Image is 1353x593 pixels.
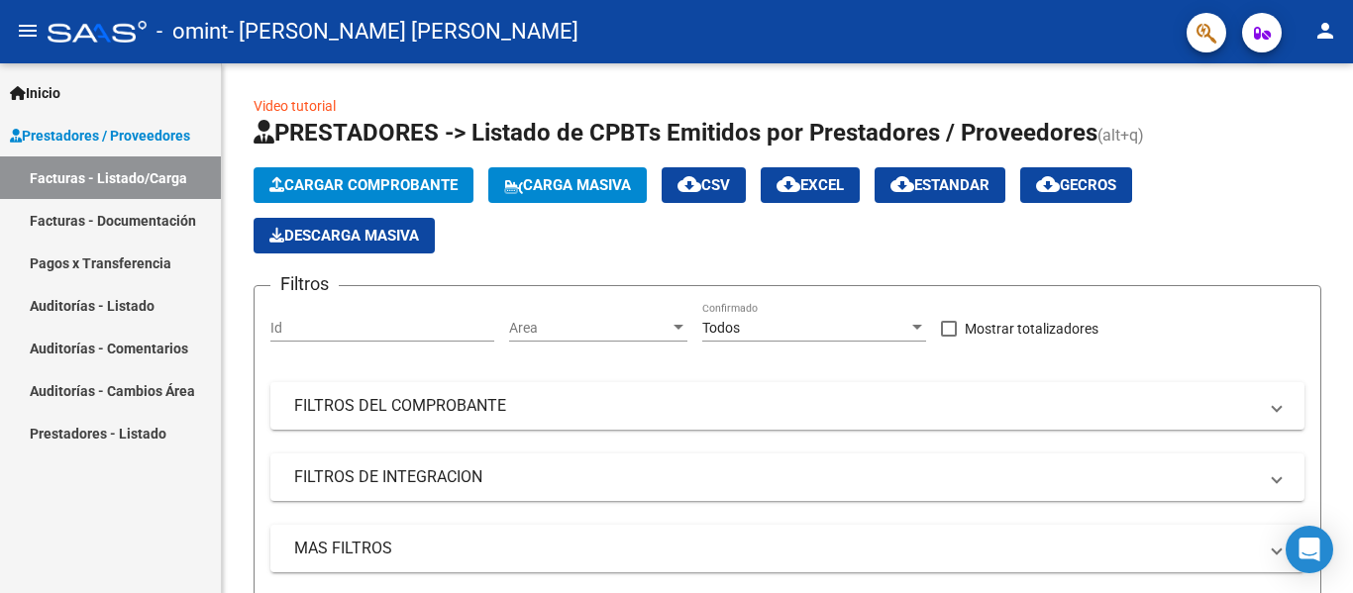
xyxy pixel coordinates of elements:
[10,82,60,104] span: Inicio
[269,176,458,194] span: Cargar Comprobante
[254,167,473,203] button: Cargar Comprobante
[10,125,190,147] span: Prestadores / Proveedores
[1036,176,1116,194] span: Gecros
[269,227,419,245] span: Descarga Masiva
[270,382,1304,430] mat-expansion-panel-header: FILTROS DEL COMPROBANTE
[677,176,730,194] span: CSV
[1036,172,1060,196] mat-icon: cloud_download
[488,167,647,203] button: Carga Masiva
[254,218,435,253] app-download-masive: Descarga masiva de comprobantes (adjuntos)
[254,98,336,114] a: Video tutorial
[294,466,1257,488] mat-panel-title: FILTROS DE INTEGRACION
[761,167,860,203] button: EXCEL
[270,453,1304,501] mat-expansion-panel-header: FILTROS DE INTEGRACION
[890,172,914,196] mat-icon: cloud_download
[890,176,989,194] span: Estandar
[270,270,339,298] h3: Filtros
[1097,126,1144,145] span: (alt+q)
[270,525,1304,572] mat-expansion-panel-header: MAS FILTROS
[965,317,1098,341] span: Mostrar totalizadores
[662,167,746,203] button: CSV
[294,395,1257,417] mat-panel-title: FILTROS DEL COMPROBANTE
[254,218,435,253] button: Descarga Masiva
[1286,526,1333,573] div: Open Intercom Messenger
[777,176,844,194] span: EXCEL
[228,10,578,53] span: - [PERSON_NAME] [PERSON_NAME]
[156,10,228,53] span: - omint
[509,320,670,337] span: Area
[875,167,1005,203] button: Estandar
[1020,167,1132,203] button: Gecros
[1313,19,1337,43] mat-icon: person
[254,119,1097,147] span: PRESTADORES -> Listado de CPBTs Emitidos por Prestadores / Proveedores
[777,172,800,196] mat-icon: cloud_download
[504,176,631,194] span: Carga Masiva
[677,172,701,196] mat-icon: cloud_download
[294,538,1257,559] mat-panel-title: MAS FILTROS
[702,320,740,336] span: Todos
[16,19,40,43] mat-icon: menu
